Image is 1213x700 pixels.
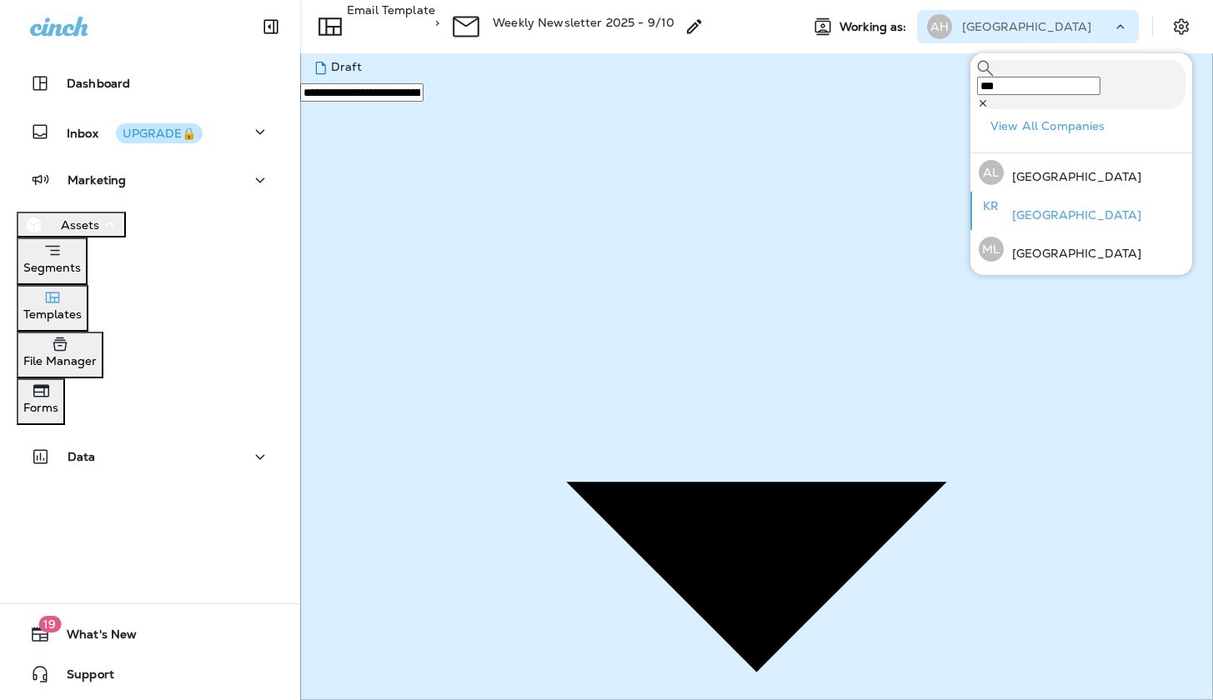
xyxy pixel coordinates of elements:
button: Templates [17,285,88,332]
button: AL[GEOGRAPHIC_DATA] [970,153,1192,192]
button: File Manager [17,332,103,378]
p: Email Template [347,3,435,42]
p: Templates [23,307,82,321]
div: Weekly Newsletter 2025 - 9/10 [493,16,674,37]
button: KR[GEOGRAPHIC_DATA] [970,192,1192,230]
button: ML[GEOGRAPHIC_DATA] [970,230,1192,268]
p: Data [68,450,96,463]
p: > [435,16,439,29]
button: InboxUPGRADE🔒 [17,115,283,148]
button: Settings [1166,12,1196,42]
p: [GEOGRAPHIC_DATA] [1004,208,1141,222]
p: [GEOGRAPHIC_DATA] [962,20,1091,33]
button: Forms [17,378,65,425]
span: Support [50,667,114,687]
button: Support [17,657,283,691]
div: KR [979,198,1004,223]
p: Assets [61,218,99,232]
div: AL [979,160,1004,185]
div: UPGRADE🔒 [123,127,196,139]
p: Dashboard [67,77,130,90]
span: 19 [38,616,61,632]
span: Working as: [840,20,910,34]
button: 19What's New [17,617,283,651]
button: Assets [17,212,126,237]
button: Segments [17,237,88,285]
span: What's New [50,627,137,647]
p: [GEOGRAPHIC_DATA] [1004,247,1141,260]
p: Marketing [68,173,126,187]
button: Collapse Sidebar [248,10,294,43]
p: File Manager [23,354,97,367]
p: [GEOGRAPHIC_DATA] [1004,170,1141,183]
p: Weekly Newsletter 2025 - 9/10 [493,16,674,29]
button: Dashboard [17,67,283,100]
button: View All Companies [984,113,1192,139]
div: AH [927,14,952,39]
button: Marketing [17,163,283,197]
p: Forms [23,401,58,414]
div: ML [979,237,1004,262]
button: Data [17,440,283,473]
p: Inbox [67,123,203,141]
button: UPGRADE🔒 [116,123,203,143]
p: Segments [23,261,81,274]
div: Draft [310,60,1203,77]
